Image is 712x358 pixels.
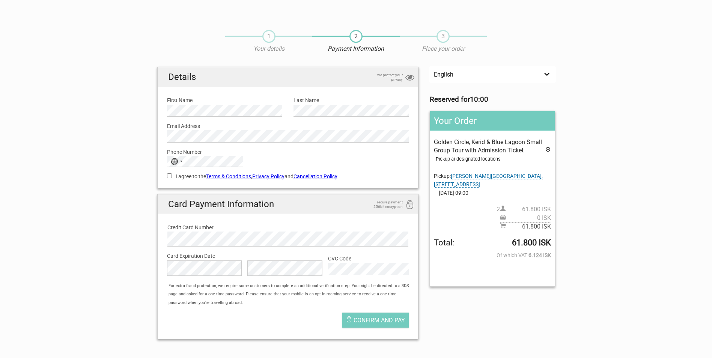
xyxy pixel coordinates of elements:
[312,45,399,53] p: Payment Information
[506,223,551,231] span: 61.800 ISK
[528,251,551,259] strong: 6.124 ISK
[430,95,555,104] h3: Reserved for
[262,30,275,43] span: 1
[167,252,409,260] label: Card Expiration Date
[294,96,409,104] label: Last Name
[167,172,409,181] label: I agree to the , and
[434,173,543,188] span: Pickup:
[167,156,186,166] button: Selected country
[365,73,403,82] span: we protect your privacy
[434,189,551,197] span: [DATE] 09:00
[497,205,551,214] span: 2 person(s)
[165,282,418,307] div: For extra fraud protection, we require some customers to complete an additional verification step...
[430,111,554,131] h2: Your Order
[328,254,409,263] label: CVC Code
[206,173,251,179] a: Terms & Conditions
[167,148,409,156] label: Phone Number
[500,214,551,222] span: Pickup price
[436,155,551,163] div: Pickup at designated locations
[365,200,403,209] span: secure payment 256bit encryption
[405,73,414,83] i: privacy protection
[500,222,551,231] span: Subtotal
[470,95,488,104] strong: 10:00
[225,45,312,53] p: Your details
[512,239,551,247] strong: 61.800 ISK
[506,205,551,214] span: 61.800 ISK
[434,138,542,154] span: Golden Circle, Kerid & Blue Lagoon Small Group Tour with Admission Ticket
[434,251,551,259] span: Of which VAT:
[167,122,409,130] label: Email Address
[506,214,551,222] span: 0 ISK
[437,30,450,43] span: 3
[167,223,409,232] label: Credit Card Number
[434,173,543,188] span: Change pickup place
[294,173,337,179] a: Cancellation Policy
[400,45,487,53] p: Place your order
[354,317,405,324] span: Confirm and pay
[434,239,551,247] span: Total to be paid
[349,30,363,43] span: 2
[158,67,418,87] h2: Details
[158,194,418,214] h2: Card Payment Information
[342,313,409,328] button: Confirm and pay
[167,96,282,104] label: First Name
[252,173,284,179] a: Privacy Policy
[405,200,414,210] i: 256bit encryption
